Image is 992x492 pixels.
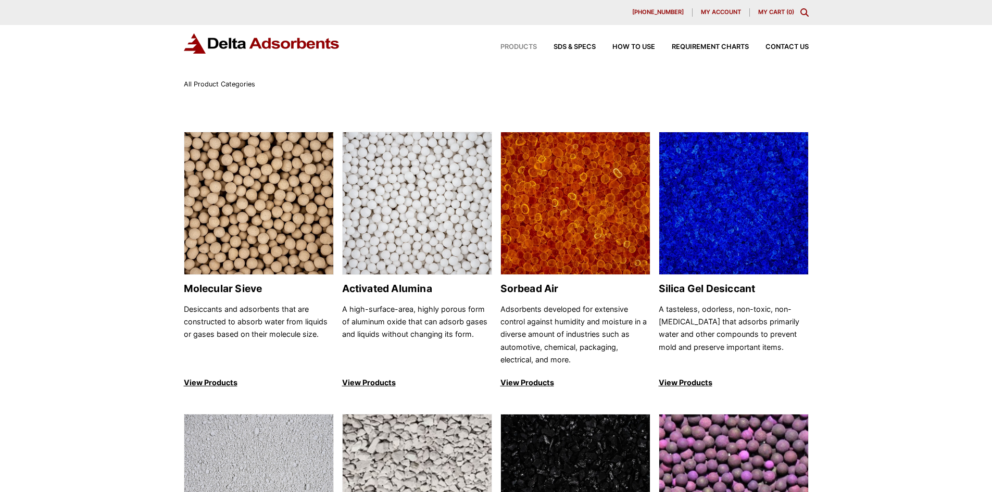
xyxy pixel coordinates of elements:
[342,376,492,389] p: View Products
[342,283,492,295] h2: Activated Alumina
[659,303,809,367] p: A tasteless, odorless, non-toxic, non-[MEDICAL_DATA] that adsorbs primarily water and other compo...
[484,44,537,51] a: Products
[184,132,333,275] img: Molecular Sieve
[693,8,750,17] a: My account
[659,132,809,389] a: Silica Gel Desiccant Silica Gel Desiccant A tasteless, odorless, non-toxic, non-[MEDICAL_DATA] th...
[632,9,684,15] span: [PHONE_NUMBER]
[184,33,340,54] img: Delta Adsorbents
[537,44,596,51] a: SDS & SPECS
[184,80,255,88] span: All Product Categories
[342,303,492,367] p: A high-surface-area, highly porous form of aluminum oxide that can adsorb gases and liquids witho...
[596,44,655,51] a: How to Use
[659,132,808,275] img: Silica Gel Desiccant
[800,8,809,17] div: Toggle Modal Content
[500,303,650,367] p: Adsorbents developed for extensive control against humidity and moisture in a diverse amount of i...
[500,283,650,295] h2: Sorbead Air
[701,9,741,15] span: My account
[765,44,809,51] span: Contact Us
[659,376,809,389] p: View Products
[500,132,650,389] a: Sorbead Air Sorbead Air Adsorbents developed for extensive control against humidity and moisture ...
[343,132,492,275] img: Activated Alumina
[184,132,334,389] a: Molecular Sieve Molecular Sieve Desiccants and adsorbents that are constructed to absorb water fr...
[500,376,650,389] p: View Products
[501,132,650,275] img: Sorbead Air
[500,44,537,51] span: Products
[554,44,596,51] span: SDS & SPECS
[659,283,809,295] h2: Silica Gel Desiccant
[612,44,655,51] span: How to Use
[655,44,749,51] a: Requirement Charts
[184,303,334,367] p: Desiccants and adsorbents that are constructed to absorb water from liquids or gases based on the...
[758,8,794,16] a: My Cart (0)
[624,8,693,17] a: [PHONE_NUMBER]
[788,8,792,16] span: 0
[672,44,749,51] span: Requirement Charts
[749,44,809,51] a: Contact Us
[184,376,334,389] p: View Products
[342,132,492,389] a: Activated Alumina Activated Alumina A high-surface-area, highly porous form of aluminum oxide tha...
[184,283,334,295] h2: Molecular Sieve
